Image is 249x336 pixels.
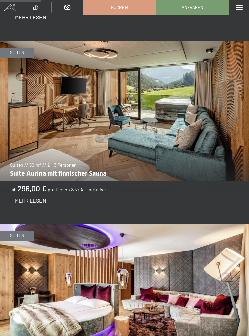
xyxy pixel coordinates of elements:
span: ab [12,187,17,192]
span: Buchen [111,4,128,10]
span: pro Person & ¾ All-Inclusive [48,187,106,192]
span: Mehr Lesen [15,14,46,20]
a: Mehr Lesen [15,199,46,203]
a: Anfragen [156,0,229,14]
b: 296,00 € [17,184,47,193]
span: Anfragen [182,4,203,10]
a: Mehr Lesen [15,16,46,20]
span: Mehr Lesen [15,197,46,204]
a: Buchen [83,0,156,14]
